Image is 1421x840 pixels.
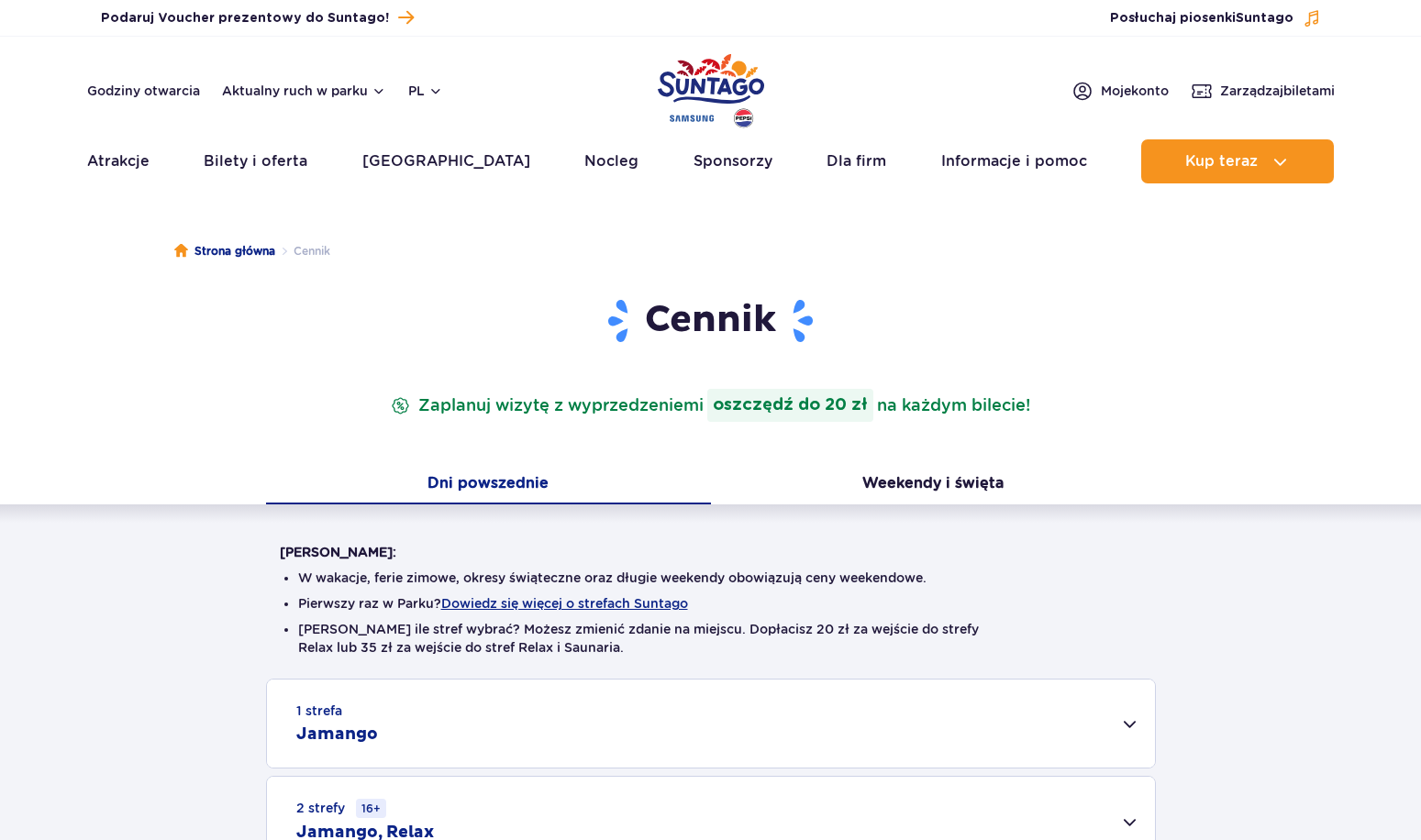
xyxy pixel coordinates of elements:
a: [GEOGRAPHIC_DATA] [362,139,530,183]
li: W wakacje, ferie zimowe, okresy świąteczne oraz długie weekendy obowiązują ceny weekendowe. [298,569,1124,587]
span: Podaruj Voucher prezentowy do Suntago! [101,9,389,28]
a: Godziny otwarcia [87,82,200,100]
button: Kup teraz [1141,139,1334,183]
button: Dni powszednie [266,466,711,504]
a: Bilety i oferta [204,139,307,183]
button: Aktualny ruch w parku [222,83,386,98]
button: Posłuchaj piosenkiSuntago [1110,9,1321,28]
li: [PERSON_NAME] ile stref wybrać? Możesz zmienić zdanie na miejscu. Dopłacisz 20 zł za wejście do s... [298,620,1124,657]
li: Cennik [275,242,330,260]
strong: [PERSON_NAME]: [280,545,396,559]
a: Dla firm [827,139,886,183]
a: Atrakcje [87,139,150,183]
a: Nocleg [584,139,638,183]
small: 16+ [356,799,386,818]
a: Park of Poland [658,46,764,130]
p: Zaplanuj wizytę z wyprzedzeniem na każdym bilecie! [387,389,1034,422]
span: Moje konto [1101,82,1169,100]
li: Pierwszy raz w Parku? [298,594,1124,613]
span: Kup teraz [1185,153,1258,170]
h2: Jamango [296,724,378,746]
a: Zarządzajbiletami [1191,80,1335,102]
h1: Cennik [280,297,1142,345]
small: 2 strefy [296,799,386,818]
span: Suntago [1236,12,1293,25]
a: Podaruj Voucher prezentowy do Suntago! [101,6,414,30]
a: Sponsorzy [694,139,772,183]
small: 1 strefa [296,702,342,720]
span: Posłuchaj piosenki [1110,9,1293,28]
button: Dowiedz się więcej o strefach Suntago [441,596,688,611]
button: pl [408,82,443,100]
a: Informacje i pomoc [941,139,1087,183]
strong: oszczędź do 20 zł [707,389,873,422]
a: Strona główna [174,242,275,260]
a: Mojekonto [1071,80,1169,102]
span: Zarządzaj biletami [1220,82,1335,100]
button: Weekendy i święta [711,466,1156,504]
